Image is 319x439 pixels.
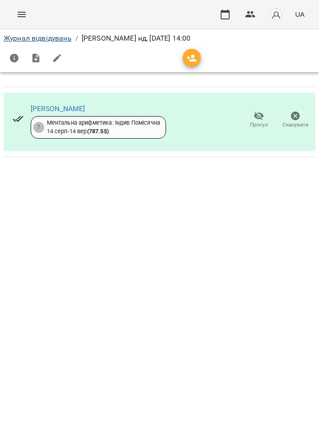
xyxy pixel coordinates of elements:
[250,121,268,129] span: Прогул
[240,107,277,133] button: Прогул
[11,4,32,25] button: Menu
[31,104,85,113] a: [PERSON_NAME]
[291,6,308,23] button: UA
[47,119,160,135] div: Ментальна арифметика: Індив Помісячна 14 серп - 14 вер
[282,121,309,129] span: Скасувати
[82,33,190,44] p: [PERSON_NAME] нд, [DATE] 14:00
[75,33,78,44] li: /
[33,122,44,133] div: 7
[277,107,314,133] button: Скасувати
[270,8,282,21] img: avatar_s.png
[4,33,315,44] nav: breadcrumb
[4,34,72,42] a: Журнал відвідувань
[87,128,109,135] b: ( 787.5 $ )
[295,9,305,19] span: UA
